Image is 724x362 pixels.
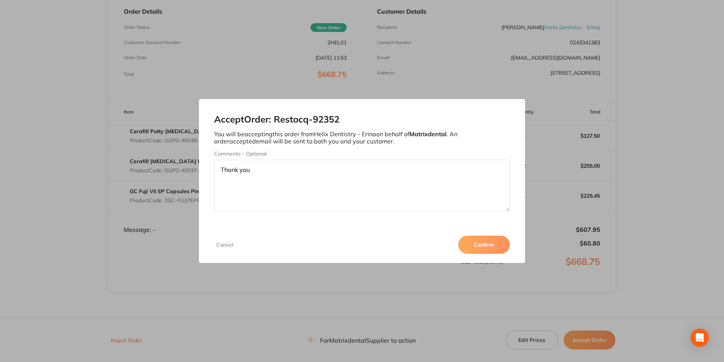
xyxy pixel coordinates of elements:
[409,130,446,138] b: Matrixdental
[214,151,509,157] label: Comments - Optional
[214,114,509,125] h2: Accept Order: Restocq- 92352
[214,131,509,145] p: You will be accepting this order from Helix Dentistry - Erina on behalf of . An order accepted em...
[458,236,510,254] button: Confirm
[214,241,235,248] button: Cancel
[214,160,509,211] textarea: Thank you
[691,329,709,347] div: Open Intercom Messenger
